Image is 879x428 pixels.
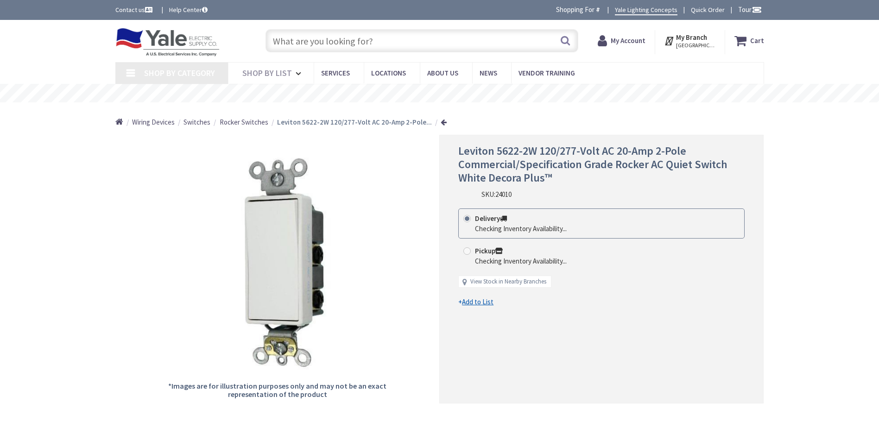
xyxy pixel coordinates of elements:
[676,42,715,49] span: [GEOGRAPHIC_DATA], [GEOGRAPHIC_DATA]
[266,29,578,52] input: What are you looking for?
[132,118,175,126] span: Wiring Devices
[183,118,210,126] span: Switches
[220,117,268,127] a: Rocker Switches
[427,69,458,77] span: About Us
[691,5,725,14] a: Quick Order
[169,5,208,14] a: Help Center
[481,189,512,199] div: SKU:
[458,297,493,307] a: +Add to List
[462,297,493,306] u: Add to List
[596,5,600,14] strong: #
[220,118,268,126] span: Rocker Switches
[458,297,493,306] span: +
[470,277,546,286] a: View Stock in Nearby Branches
[598,32,645,49] a: My Account
[475,214,507,223] strong: Delivery
[115,28,220,57] img: Yale Electric Supply Co.
[664,32,715,49] div: My Branch [GEOGRAPHIC_DATA], [GEOGRAPHIC_DATA]
[115,5,154,14] a: Contact us
[183,117,210,127] a: Switches
[321,69,350,77] span: Services
[750,32,764,49] strong: Cart
[738,5,762,14] span: Tour
[519,69,575,77] span: Vendor Training
[615,5,677,15] a: Yale Lighting Concepts
[676,33,707,42] strong: My Branch
[475,224,567,233] div: Checking Inventory Availability...
[734,32,764,49] a: Cart
[495,190,512,199] span: 24010
[475,246,503,255] strong: Pickup
[611,36,645,45] strong: My Account
[167,382,388,398] h5: *Images are for illustration purposes only and may not be an exact representation of the product
[277,118,432,126] strong: Leviton 5622-2W 120/277-Volt AC 20-Amp 2-Pole...
[144,68,215,78] span: Shop By Category
[458,144,727,185] span: Leviton 5622-2W 120/277-Volt AC 20-Amp 2-Pole Commercial/Specification Grade Rocker AC Quiet Swit...
[132,117,175,127] a: Wiring Devices
[475,256,567,266] div: Checking Inventory Availability...
[480,69,497,77] span: News
[167,154,388,375] img: Leviton 5622-2W 120/277-Volt AC 20-Amp 2-Pole Commercial/Specification Grade Rocker AC Quiet Swit...
[242,68,292,78] span: Shop By List
[371,69,406,77] span: Locations
[556,5,594,14] span: Shopping For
